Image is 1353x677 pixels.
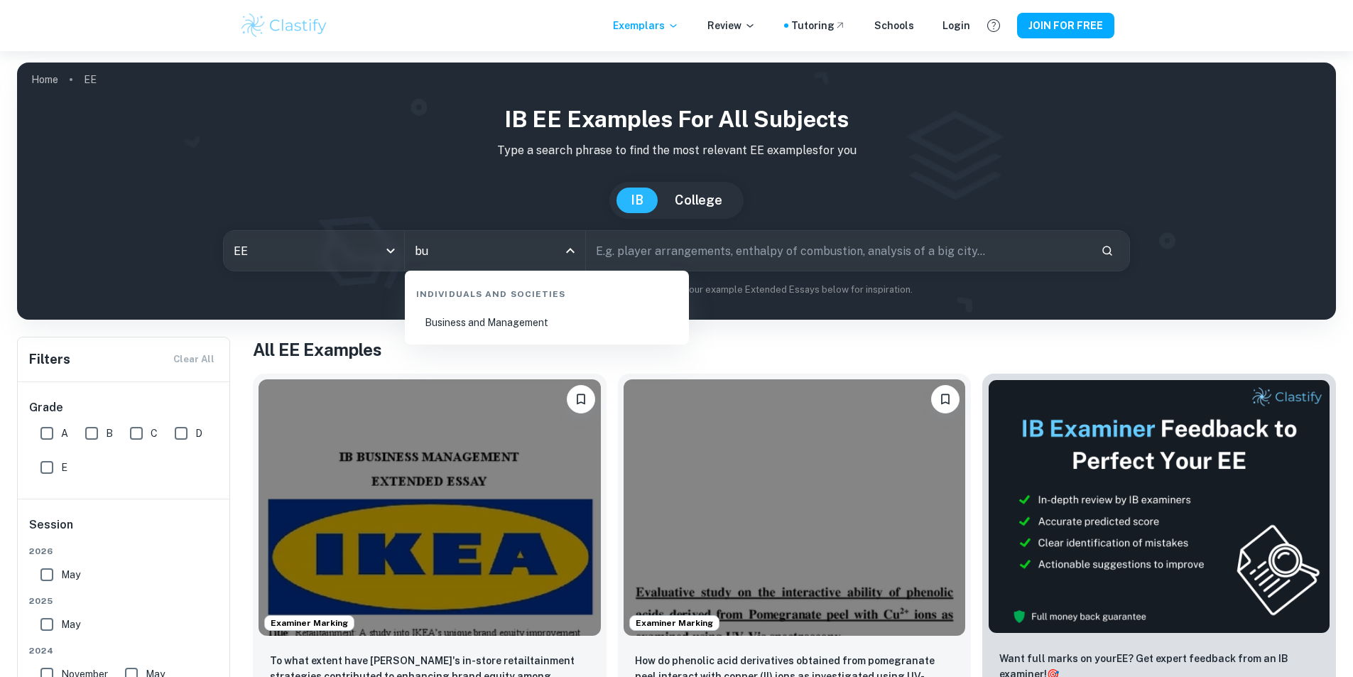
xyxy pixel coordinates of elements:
span: Examiner Marking [630,617,719,629]
button: JOIN FOR FREE [1017,13,1114,38]
a: Login [942,18,970,33]
span: 2026 [29,545,219,558]
h6: Session [29,516,219,545]
span: E [61,460,67,475]
button: Search [1095,239,1119,263]
span: 2024 [29,644,219,657]
button: Close [560,241,580,261]
a: Tutoring [791,18,846,33]
p: Not sure what to search for? You can always look through our example Extended Essays below for in... [28,283,1325,297]
h6: Filters [29,350,70,369]
span: May [61,567,80,583]
img: Business and Management EE example thumbnail: To what extent have IKEA's in-store reta [259,379,601,636]
img: profile cover [17,63,1336,320]
span: May [61,617,80,632]
div: Individuals and Societies [411,276,683,306]
p: Review [707,18,756,33]
h1: All EE Examples [253,337,1336,362]
button: IB [616,188,658,213]
p: Type a search phrase to find the most relevant EE examples for you [28,142,1325,159]
button: Help and Feedback [982,13,1006,38]
p: Exemplars [613,18,679,33]
span: B [106,426,113,441]
img: Chemistry EE example thumbnail: How do phenolic acid derivatives obtaine [624,379,966,636]
a: Home [31,70,58,90]
span: C [151,426,158,441]
div: EE [224,231,404,271]
input: E.g. player arrangements, enthalpy of combustion, analysis of a big city... [586,231,1090,271]
button: Please log in to bookmark exemplars [567,385,595,413]
p: EE [84,72,97,87]
img: Clastify logo [239,11,330,40]
img: Thumbnail [988,379,1330,634]
h1: IB EE examples for all subjects [28,102,1325,136]
span: D [195,426,202,441]
li: Business and Management [411,306,683,339]
span: 2025 [29,595,219,607]
button: Please log in to bookmark exemplars [931,385,960,413]
span: A [61,426,68,441]
button: College [661,188,737,213]
h6: Grade [29,399,219,416]
a: Schools [874,18,914,33]
span: Examiner Marking [265,617,354,629]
